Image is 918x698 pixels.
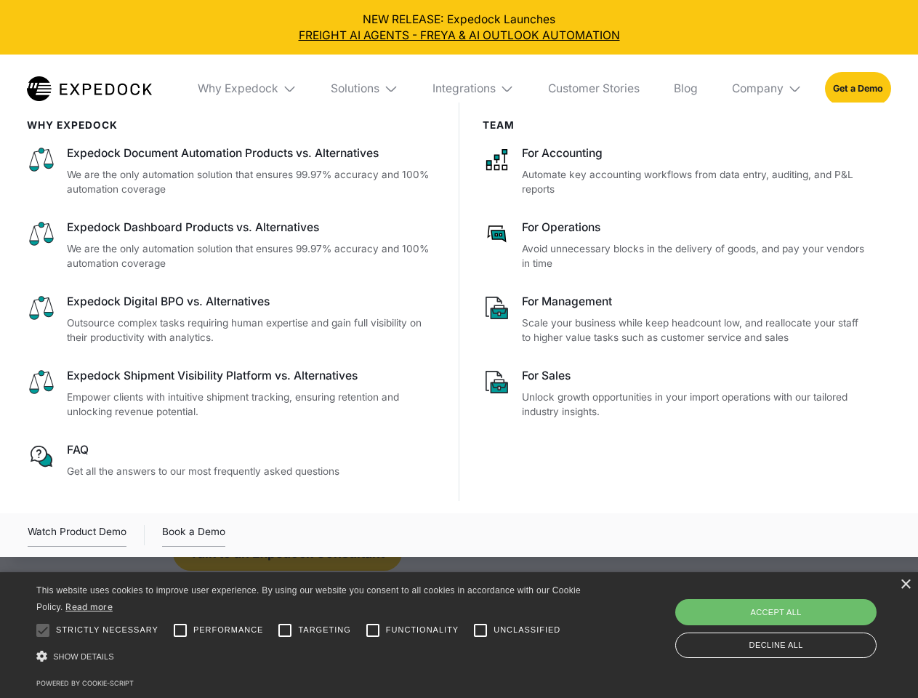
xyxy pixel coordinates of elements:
a: Expedock Digital BPO vs. AlternativesOutsource complex tasks requiring human expertise and gain f... [27,294,436,345]
p: Scale your business while keep headcount low, and reallocate your staff to higher value tasks suc... [522,316,868,345]
p: Unlock growth opportunities in your import operations with our tailored industry insights. [522,390,868,420]
div: Team [483,119,869,131]
a: Customer Stories [536,55,651,123]
div: Show details [36,647,586,667]
p: Automate key accounting workflows from data entry, auditing, and P&L reports [522,167,868,197]
p: Avoid unnecessary blocks in the delivery of goods, and pay your vendors in time [522,241,868,271]
p: We are the only automation solution that ensures 99.97% accuracy and 100% automation coverage [67,167,436,197]
div: Expedock Digital BPO vs. Alternatives [67,294,436,310]
div: Expedock Shipment Visibility Platform vs. Alternatives [67,368,436,384]
span: Functionality [386,624,459,636]
div: WHy Expedock [27,119,436,131]
a: Book a Demo [162,523,225,547]
a: FREIGHT AI AGENTS - FREYA & AI OUTLOOK AUTOMATION [12,28,907,44]
a: For SalesUnlock growth opportunities in your import operations with our tailored industry insights. [483,368,869,420]
div: Company [732,81,784,96]
div: For Operations [522,220,868,236]
div: Company [720,55,813,123]
div: FAQ [67,442,436,458]
div: Expedock Dashboard Products vs. Alternatives [67,220,436,236]
span: Strictly necessary [56,624,158,636]
a: Powered by cookie-script [36,679,134,687]
a: Blog [662,55,709,123]
a: FAQGet all the answers to our most frequently asked questions [27,442,436,478]
p: Empower clients with intuitive shipment tracking, ensuring retention and unlocking revenue potent... [67,390,436,420]
span: Show details [53,652,114,661]
p: Outsource complex tasks requiring human expertise and gain full visibility on their productivity ... [67,316,436,345]
iframe: Chat Widget [676,541,918,698]
div: For Sales [522,368,868,384]
a: Get a Demo [825,72,891,105]
p: Get all the answers to our most frequently asked questions [67,464,436,479]
a: Expedock Shipment Visibility Platform vs. AlternativesEmpower clients with intuitive shipment tra... [27,368,436,420]
a: For OperationsAvoid unnecessary blocks in the delivery of goods, and pay your vendors in time [483,220,869,271]
span: Unclassified [494,624,560,636]
div: For Accounting [522,145,868,161]
a: For ManagementScale your business while keep headcount low, and reallocate your staff to higher v... [483,294,869,345]
a: Read more [65,601,113,612]
div: Watch Product Demo [28,523,126,547]
span: Performance [193,624,264,636]
a: For AccountingAutomate key accounting workflows from data entry, auditing, and P&L reports [483,145,869,197]
div: For Management [522,294,868,310]
a: Expedock Document Automation Products vs. AlternativesWe are the only automation solution that en... [27,145,436,197]
div: Why Expedock [198,81,278,96]
div: Expedock Document Automation Products vs. Alternatives [67,145,436,161]
span: Targeting [298,624,350,636]
div: Why Expedock [186,55,308,123]
p: We are the only automation solution that ensures 99.97% accuracy and 100% automation coverage [67,241,436,271]
div: Solutions [320,55,410,123]
div: Integrations [432,81,496,96]
span: This website uses cookies to improve user experience. By using our website you consent to all coo... [36,585,581,612]
div: Solutions [331,81,379,96]
a: Expedock Dashboard Products vs. AlternativesWe are the only automation solution that ensures 99.9... [27,220,436,271]
div: NEW RELEASE: Expedock Launches [12,12,907,44]
div: Integrations [421,55,526,123]
a: open lightbox [28,523,126,547]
